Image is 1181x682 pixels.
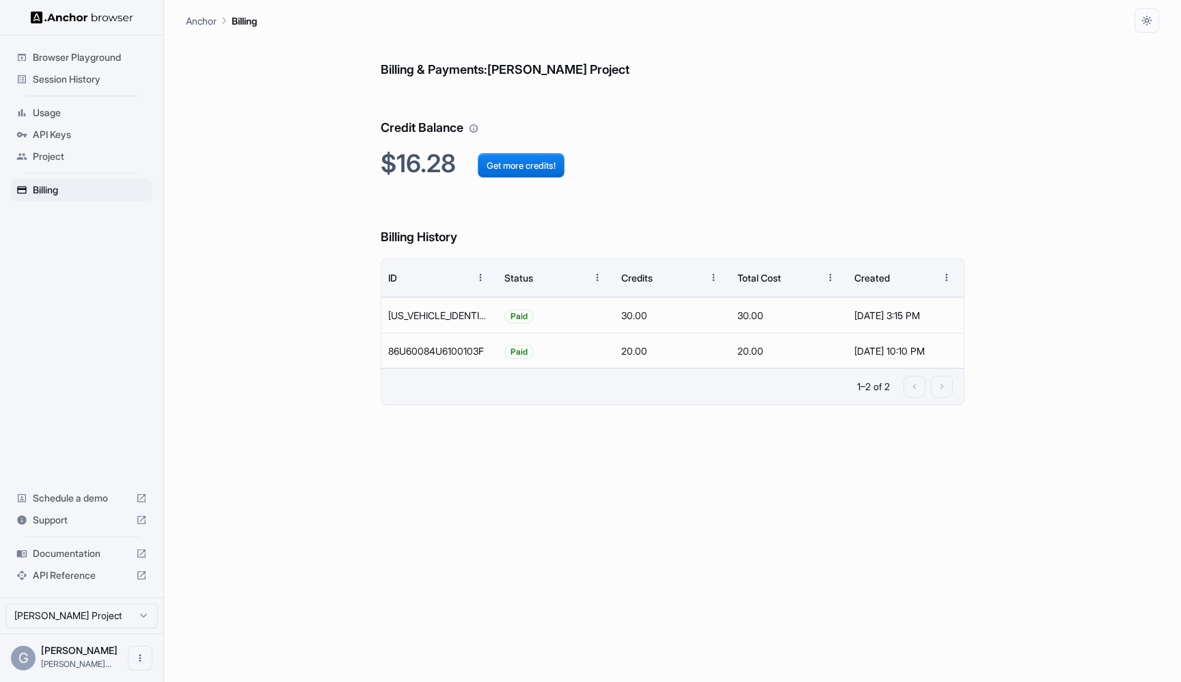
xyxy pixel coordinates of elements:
[33,183,147,197] span: Billing
[41,659,111,669] span: greg@intrinsic-labs.ai
[128,646,152,670] button: Open menu
[854,272,890,284] div: Created
[381,91,964,138] h6: Credit Balance
[621,272,653,284] div: Credits
[11,46,152,68] div: Browser Playground
[381,333,498,368] div: 86U60084U6100103F
[614,297,731,333] div: 30.00
[381,297,498,333] div: 0RH585753X3208906
[381,149,964,178] h2: $16.28
[793,265,818,290] button: Sort
[701,265,726,290] button: Menu
[33,547,131,560] span: Documentation
[585,265,610,290] button: Menu
[737,272,781,284] div: Total Cost
[381,200,964,247] h6: Billing History
[388,272,397,284] div: ID
[186,14,217,28] p: Anchor
[560,265,585,290] button: Sort
[33,150,147,163] span: Project
[854,333,957,368] div: [DATE] 10:10 PM
[478,153,565,178] button: Get more credits!
[731,297,847,333] div: 30.00
[381,33,964,80] h6: Billing & Payments: [PERSON_NAME] Project
[731,333,847,368] div: 20.00
[469,124,478,133] svg: Your credit balance will be consumed as you use the API. Visit the usage page to view a breakdown...
[33,51,147,64] span: Browser Playground
[11,68,152,90] div: Session History
[857,380,890,394] p: 1–2 of 2
[468,265,493,290] button: Menu
[910,265,934,290] button: Sort
[33,72,147,86] span: Session History
[504,272,533,284] div: Status
[11,102,152,124] div: Usage
[11,146,152,167] div: Project
[505,334,533,369] span: Paid
[934,265,959,290] button: Menu
[11,124,152,146] div: API Keys
[31,11,133,24] img: Anchor Logo
[11,509,152,531] div: Support
[614,333,731,368] div: 20.00
[41,644,118,656] span: Greg Miller
[11,564,152,586] div: API Reference
[33,513,131,527] span: Support
[818,265,843,290] button: Menu
[33,491,131,505] span: Schedule a demo
[11,487,152,509] div: Schedule a demo
[854,298,957,333] div: [DATE] 3:15 PM
[33,106,147,120] span: Usage
[677,265,701,290] button: Sort
[186,13,257,28] nav: breadcrumb
[11,179,152,201] div: Billing
[232,14,257,28] p: Billing
[33,128,147,141] span: API Keys
[444,265,468,290] button: Sort
[505,299,533,333] span: Paid
[11,646,36,670] div: G
[33,569,131,582] span: API Reference
[11,543,152,564] div: Documentation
